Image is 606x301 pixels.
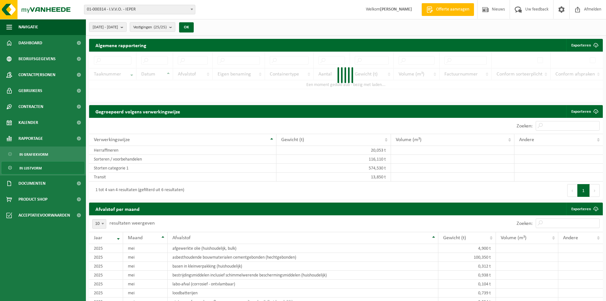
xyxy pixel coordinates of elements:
span: Volume (m³) [396,137,421,142]
span: Verwerkingswijze [94,137,130,142]
span: Contactpersonen [18,67,55,83]
span: Jaar [94,235,102,240]
a: Exporteren [566,203,602,215]
h2: Afvalstof per maand [89,203,146,215]
strong: [PERSON_NAME] [380,7,412,12]
td: 13,850 t [276,173,391,182]
button: Next [590,184,600,197]
label: resultaten weergeven [109,221,155,226]
td: Storten categorie 1 [89,164,276,173]
button: Exporteren [566,39,602,52]
td: 0,739 t [438,289,496,297]
td: 20,053 t [276,146,391,155]
td: mei [123,244,167,253]
span: Afvalstof [172,235,191,240]
td: mei [123,262,167,271]
td: Transit [89,173,276,182]
span: Documenten [18,176,45,191]
span: Vestigingen [133,23,167,32]
td: 4,900 t [438,244,496,253]
td: mei [123,253,167,262]
span: Offerte aanvragen [435,6,471,13]
td: mei [123,280,167,289]
a: Exporteren [566,105,602,118]
span: Dashboard [18,35,42,51]
td: 0,312 t [438,262,496,271]
span: 10 [93,219,106,228]
label: Zoeken: [517,221,533,226]
td: labo-afval (corrosief - ontvlambaar) [168,280,438,289]
td: 2025 [89,253,123,262]
span: In lijstvorm [19,162,42,174]
span: Contracten [18,99,43,115]
td: mei [123,271,167,280]
td: bestrijdingsmiddelen inclusief schimmelwerende beschermingsmiddelen (huishoudelijk) [168,271,438,280]
h2: Gegroepeerd volgens verwerkingswijze [89,105,186,118]
span: Gebruikers [18,83,42,99]
button: 1 [577,184,590,197]
span: Bedrijfsgegevens [18,51,56,67]
button: Vestigingen(25/25) [130,22,175,32]
a: In grafiekvorm [2,148,84,160]
button: Previous [567,184,577,197]
td: loodbatterijen [168,289,438,297]
span: Acceptatievoorwaarden [18,207,70,223]
a: In lijstvorm [2,162,84,174]
td: 2025 [89,271,123,280]
label: Zoeken: [517,124,533,129]
span: Product Shop [18,191,47,207]
span: 10 [92,219,106,229]
span: Gewicht (t) [281,137,304,142]
td: asbesthoudende bouwmaterialen cementgebonden (hechtgebonden) [168,253,438,262]
td: Herraffineren [89,146,276,155]
td: 574,530 t [276,164,391,173]
td: basen in kleinverpakking (huishoudelijk) [168,262,438,271]
span: Maand [128,235,143,240]
span: Andere [563,235,578,240]
span: Volume (m³) [501,235,526,240]
span: Kalender [18,115,38,131]
div: 1 tot 4 van 4 resultaten (gefilterd uit 6 resultaten) [92,185,184,196]
td: 0,104 t [438,280,496,289]
span: Rapportage [18,131,43,147]
span: Andere [519,137,534,142]
td: Sorteren / voorbehandelen [89,155,276,164]
td: afgewerkte olie (huishoudelijk, bulk) [168,244,438,253]
td: 116,110 t [276,155,391,164]
button: [DATE] - [DATE] [89,22,127,32]
span: [DATE] - [DATE] [93,23,118,32]
button: OK [179,22,194,32]
td: 100,350 t [438,253,496,262]
span: 01-000314 - I.V.V.O. - IEPER [84,5,195,14]
a: Offerte aanvragen [421,3,474,16]
h2: Algemene rapportering [89,39,153,52]
td: mei [123,289,167,297]
td: 0,938 t [438,271,496,280]
span: In grafiekvorm [19,148,48,161]
span: Gewicht (t) [443,235,466,240]
td: 2025 [89,262,123,271]
td: 2025 [89,280,123,289]
td: 2025 [89,289,123,297]
span: Navigatie [18,19,38,35]
td: 2025 [89,244,123,253]
count: (25/25) [154,25,167,29]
